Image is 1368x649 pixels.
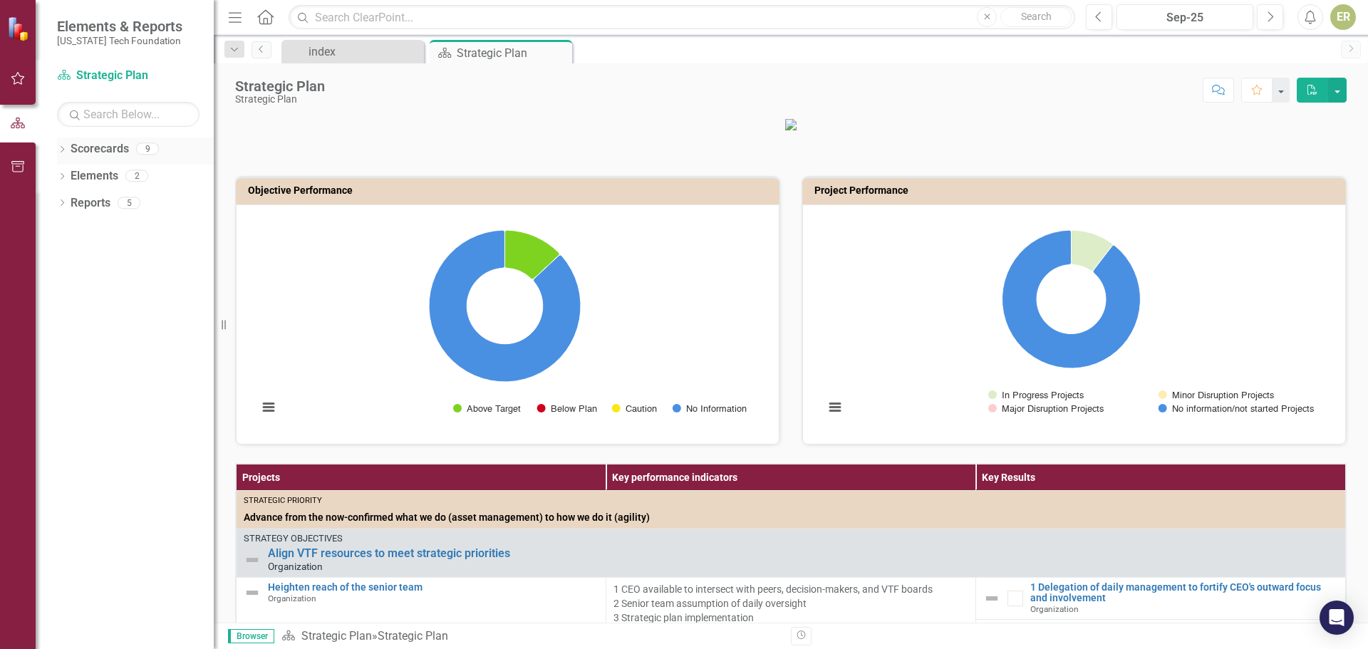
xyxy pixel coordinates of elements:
[118,197,140,209] div: 5
[817,216,1325,430] svg: Interactive chart
[1000,7,1072,27] button: Search
[988,403,1104,414] button: Show Major Disruption Projects
[309,43,420,61] div: index
[1159,390,1275,400] button: Show Minor Disruption Projects
[532,254,560,280] path: Caution, 0.
[268,582,598,593] a: Heighten reach of the senior team
[71,168,118,185] a: Elements
[1030,582,1338,604] a: 1 Delegation of daily management to fortify CEO's outward focus and involvement
[235,78,325,94] div: Strategic Plan
[988,390,1084,400] button: Show In Progress Projects
[57,68,199,84] a: Strategic Plan
[1320,601,1354,635] div: Open Intercom Messenger
[785,119,797,130] img: VTF_logo_500%20(13).png
[244,510,1338,524] span: Advance from the now-confirmed what we do (asset management) to how we do it (agility)
[1002,230,1141,368] path: No information/not started Projects, 86.
[429,230,581,382] path: No Information, 20.
[57,18,182,35] span: Elements & Reports
[268,593,316,603] span: Organization
[259,398,279,417] button: View chart menu, Chart
[983,590,1000,607] img: Not Defined
[57,35,182,46] small: [US_STATE] Tech Foundation
[673,403,746,414] button: Show No Information
[537,403,596,414] button: Show Below Plan
[244,534,1338,544] div: Strategy Objectives
[289,5,1075,30] input: Search ClearPoint...
[251,216,759,430] svg: Interactive chart
[244,551,261,568] img: Not Defined
[136,143,159,155] div: 9
[285,43,420,61] a: index
[453,403,521,414] button: Show Above Target
[228,629,274,643] span: Browser
[1021,11,1052,22] span: Search
[504,230,559,279] path: Above Target, 3.
[1116,4,1253,30] button: Sep-25
[457,44,569,62] div: Strategic Plan
[57,102,199,127] input: Search Below...
[378,629,448,643] div: Strategic Plan
[1330,4,1356,30] button: ER
[1159,403,1313,414] button: Show No information/not started Projects
[1121,9,1248,26] div: Sep-25
[125,170,148,182] div: 2
[244,495,1338,507] div: Strategic Priority
[301,629,372,643] a: Strategic Plan
[825,398,845,417] button: View chart menu, Chart
[817,216,1331,430] div: Chart. Highcharts interactive chart.
[251,216,765,430] div: Chart. Highcharts interactive chart.
[268,561,323,572] span: Organization
[244,584,261,601] img: Not Defined
[1071,230,1112,271] path: In Progress Projects, 10.
[71,195,110,212] a: Reports
[248,185,772,196] h3: Objective Performance
[814,185,1339,196] h3: Project Performance
[612,403,657,414] button: Show Caution
[1092,244,1114,271] path: Major Disruption Projects, 0.
[268,547,1338,560] a: Align VTF resources to meet strategic priorities
[1030,604,1079,614] span: Organization
[281,628,780,645] div: »
[7,16,32,41] img: ClearPoint Strategy
[71,141,129,157] a: Scorecards
[235,94,325,105] div: Strategic Plan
